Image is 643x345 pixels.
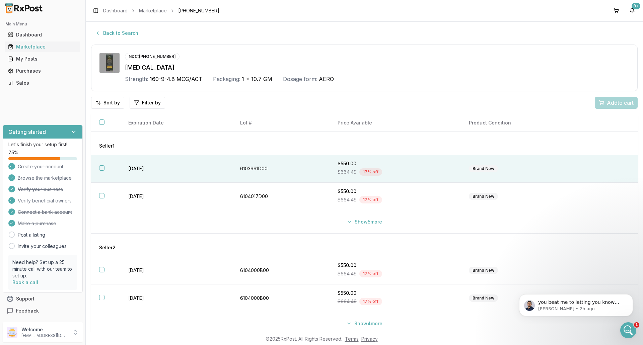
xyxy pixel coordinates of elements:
[509,280,643,327] iframe: Intercom notifications message
[5,160,129,180] div: JEFFREY says…
[18,209,72,215] span: Connect a bank account
[359,196,382,203] div: 17 % off
[29,33,123,53] div: hey no problem! You can only do what you can do and honestly you have helped us tremendously!
[634,322,639,328] span: 1
[283,75,317,83] div: Dosage form:
[3,305,83,317] button: Feedback
[105,3,118,15] button: Home
[103,7,128,14] a: Dashboard
[69,160,129,175] div: [MEDICAL_DATA] 25?
[5,72,129,92] div: JEFFREY says…
[18,243,67,250] a: Invite your colleagues
[118,3,130,15] div: Close
[342,318,386,330] button: Show4more
[125,53,180,60] div: NDC: [PHONE_NUMBER]
[343,216,386,228] button: Show5more
[115,217,126,227] button: Send a message…
[99,143,115,149] span: Seller 1
[8,31,77,38] div: Dashboard
[5,53,80,65] a: My Posts
[469,193,498,200] div: Brand New
[24,29,129,57] div: hey no problem! You can only do what you can do and honestly you have helped us tremendously!
[3,78,83,88] button: Sales
[178,7,219,14] span: [PHONE_NUMBER]
[139,7,167,14] a: Marketplace
[5,63,129,72] div: [DATE]
[8,149,18,156] span: 75 %
[3,3,46,13] img: RxPost Logo
[8,128,46,136] h3: Getting started
[5,131,129,151] div: Manuel says…
[103,7,219,14] nav: breadcrumb
[338,290,453,296] div: $550.00
[91,97,124,109] button: Sort by
[345,336,359,342] a: Terms
[338,270,357,277] span: $664.49
[8,44,77,50] div: Marketplace
[232,114,330,132] th: Lot #
[5,65,80,77] a: Purchases
[99,244,116,251] span: Seller 2
[242,75,272,83] span: 1 x 10.7 GM
[469,294,498,302] div: Brand New
[5,131,28,146] div: on it!
[10,219,16,225] button: Upload attachment
[8,56,77,62] div: My Posts
[21,326,68,333] p: Welcome
[469,267,498,274] div: Brand New
[5,151,129,160] div: [DATE]
[338,160,453,167] div: $550.00
[338,196,357,203] span: $664.49
[8,68,77,74] div: Purchases
[11,184,104,204] div: I found [MEDICAL_DATA] 20mg, Qulitpa 60mg $1060.75 each, [MEDICAL_DATA] 160 $215.54, [MEDICAL_DAT...
[120,155,232,183] td: [DATE]
[359,270,382,277] div: 17 % off
[5,29,80,41] a: Dashboard
[5,41,80,53] a: Marketplace
[359,298,382,305] div: 17 % off
[620,322,636,338] iframe: Intercom live chat
[5,91,28,106] div: on it!
[3,293,83,305] button: Support
[8,80,77,86] div: Sales
[8,141,77,148] p: Let's finish your setup first!
[232,183,330,210] td: 6104017D00
[89,115,123,122] div: mounjaro 5mg
[84,111,129,126] div: mounjaro 5mg
[338,262,453,269] div: $550.00
[5,91,129,111] div: Manuel says…
[142,99,161,106] span: Filter by
[11,95,23,102] div: on it!
[32,8,46,15] p: Active
[21,219,26,225] button: Emoji picker
[461,114,587,132] th: Product Condition
[338,298,357,305] span: $664.49
[3,29,83,40] button: Dashboard
[7,327,17,338] img: User avatar
[5,77,80,89] a: Sales
[150,75,202,83] span: 160-9-4.8 MCG/ACT
[3,54,83,64] button: My Posts
[18,220,56,227] span: Make a purchase
[18,232,45,238] a: Post a listing
[74,76,123,82] div: [MEDICAL_DATA] 160
[5,180,110,208] div: I found [MEDICAL_DATA] 20mg, Qulitpa 60mg $1060.75 each, [MEDICAL_DATA] 160 $215.54, [MEDICAL_DAT...
[91,27,142,39] button: Back to Search
[120,257,232,284] td: [DATE]
[627,5,638,16] button: 9+
[18,175,72,181] span: Browse the marketplace
[319,75,334,83] span: AERO
[18,197,72,204] span: Verify beneficial owners
[120,183,232,210] td: [DATE]
[120,114,232,132] th: Expiration Date
[338,188,453,195] div: $550.00
[130,97,165,109] button: Filter by
[74,164,123,171] div: [MEDICAL_DATA] 25?
[99,53,120,73] img: Breztri Aerosphere 160-9-4.8 MCG/ACT AERO
[3,41,83,52] button: Marketplace
[338,169,357,175] span: $664.49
